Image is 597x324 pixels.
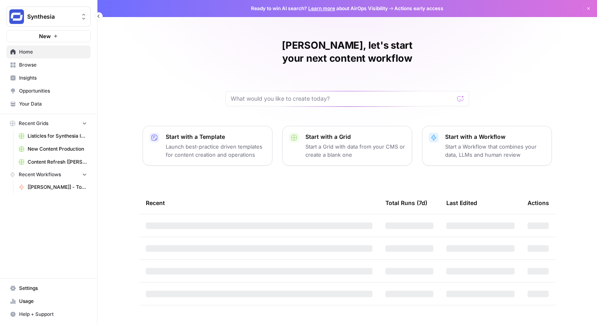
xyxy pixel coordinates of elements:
span: Recent Grids [19,120,48,127]
p: Start a Workflow that combines your data, LLMs and human review [445,143,545,159]
a: Settings [6,282,91,295]
button: Recent Grids [6,117,91,130]
span: Usage [19,298,87,305]
a: New Content Production [15,143,91,156]
span: Actions early access [394,5,443,12]
a: Home [6,45,91,58]
a: [[PERSON_NAME]] - Tools & Features Pages Refreshe - [MAIN WORKFLOW] [15,181,91,194]
span: Settings [19,285,87,292]
a: Insights [6,71,91,84]
p: Launch best-practice driven templates for content creation and operations [166,143,266,159]
div: Recent [146,192,372,214]
button: Recent Workflows [6,168,91,181]
span: Your Data [19,100,87,108]
h1: [PERSON_NAME], let's start your next content workflow [225,39,469,65]
span: [[PERSON_NAME]] - Tools & Features Pages Refreshe - [MAIN WORKFLOW] [28,184,87,191]
img: Synthesia Logo [9,9,24,24]
span: Synthesia [27,13,76,21]
div: Total Runs (7d) [385,192,427,214]
p: Start with a Workflow [445,133,545,141]
a: Opportunities [6,84,91,97]
button: New [6,30,91,42]
span: Home [19,48,87,56]
a: Browse [6,58,91,71]
a: Learn more [308,5,335,11]
a: Usage [6,295,91,308]
button: Start with a WorkflowStart a Workflow that combines your data, LLMs and human review [422,126,552,166]
div: Last Edited [446,192,477,214]
a: Listicles for Synthesia Inclusion Analysis [15,130,91,143]
button: Start with a TemplateLaunch best-practice driven templates for content creation and operations [143,126,273,166]
button: Start with a GridStart a Grid with data from your CMS or create a blank one [282,126,412,166]
button: Help + Support [6,308,91,321]
span: New [39,32,51,40]
p: Start with a Template [166,133,266,141]
a: Your Data [6,97,91,110]
span: Ready to win AI search? about AirOps Visibility [251,5,388,12]
button: Workspace: Synthesia [6,6,91,27]
span: Help + Support [19,311,87,318]
p: Start with a Grid [305,133,405,141]
span: New Content Production [28,145,87,153]
input: What would you like to create today? [231,95,454,103]
span: Insights [19,74,87,82]
span: Content Refresh ([PERSON_NAME]) [28,158,87,166]
span: Browse [19,61,87,69]
a: Content Refresh ([PERSON_NAME]) [15,156,91,168]
span: Opportunities [19,87,87,95]
span: Recent Workflows [19,171,61,178]
p: Start a Grid with data from your CMS or create a blank one [305,143,405,159]
div: Actions [528,192,549,214]
span: Listicles for Synthesia Inclusion Analysis [28,132,87,140]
